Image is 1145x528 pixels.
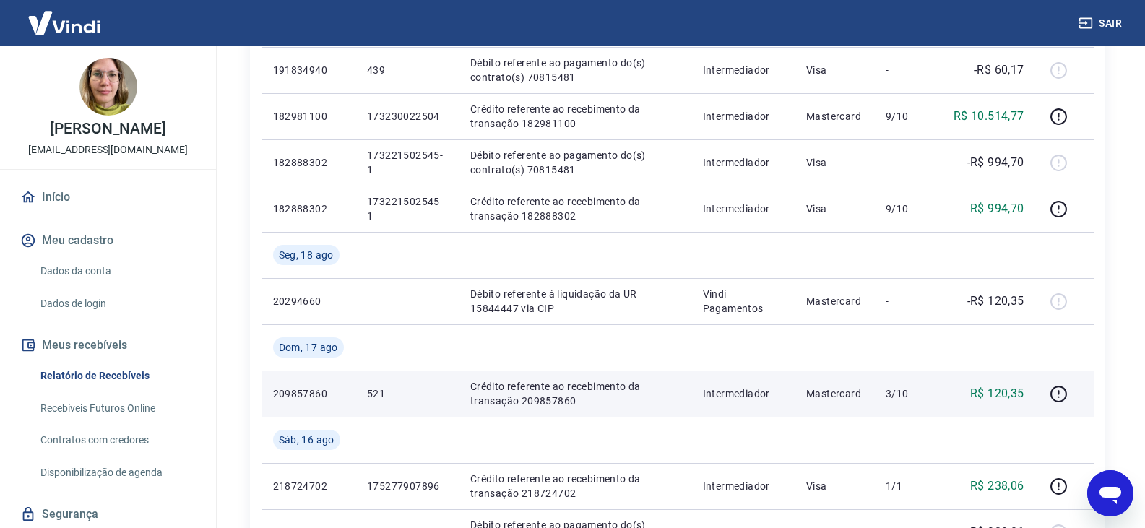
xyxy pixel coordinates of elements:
[273,479,344,493] p: 218724702
[886,63,928,77] p: -
[17,1,111,45] img: Vindi
[273,294,344,308] p: 20294660
[886,109,928,124] p: 9/10
[806,155,863,170] p: Visa
[273,155,344,170] p: 182888302
[1087,470,1133,516] iframe: Botão para abrir a janela de mensagens
[35,289,199,319] a: Dados de login
[806,109,863,124] p: Mastercard
[35,361,199,391] a: Relatório de Recebíveis
[470,102,680,131] p: Crédito referente ao recebimento da transação 182981100
[967,293,1024,310] p: -R$ 120,35
[967,154,1024,171] p: -R$ 994,70
[703,63,783,77] p: Intermediador
[273,386,344,401] p: 209857860
[470,472,680,501] p: Crédito referente ao recebimento da transação 218724702
[886,202,928,216] p: 9/10
[703,287,783,316] p: Vindi Pagamentos
[703,155,783,170] p: Intermediador
[470,56,680,85] p: Débito referente ao pagamento do(s) contrato(s) 70815481
[806,63,863,77] p: Visa
[470,379,680,408] p: Crédito referente ao recebimento da transação 209857860
[35,394,199,423] a: Recebíveis Futuros Online
[970,385,1024,402] p: R$ 120,35
[703,479,783,493] p: Intermediador
[17,181,199,213] a: Início
[50,121,165,137] p: [PERSON_NAME]
[367,479,447,493] p: 175277907896
[367,148,447,177] p: 173221502545-1
[28,142,188,157] p: [EMAIL_ADDRESS][DOMAIN_NAME]
[703,109,783,124] p: Intermediador
[17,329,199,361] button: Meus recebíveis
[703,386,783,401] p: Intermediador
[886,294,928,308] p: -
[974,61,1024,79] p: -R$ 60,17
[35,425,199,455] a: Contratos com credores
[886,479,928,493] p: 1/1
[703,202,783,216] p: Intermediador
[273,109,344,124] p: 182981100
[1076,10,1128,37] button: Sair
[273,202,344,216] p: 182888302
[367,386,447,401] p: 521
[806,479,863,493] p: Visa
[367,63,447,77] p: 439
[470,148,680,177] p: Débito referente ao pagamento do(s) contrato(s) 70815481
[367,194,447,223] p: 173221502545-1
[886,386,928,401] p: 3/10
[79,58,137,116] img: 87f57c15-88ce-4ef7-9099-1f0b81198928.jpeg
[279,433,334,447] span: Sáb, 16 ago
[806,202,863,216] p: Visa
[17,225,199,256] button: Meu cadastro
[806,386,863,401] p: Mastercard
[970,200,1024,217] p: R$ 994,70
[470,194,680,223] p: Crédito referente ao recebimento da transação 182888302
[273,63,344,77] p: 191834940
[970,477,1024,495] p: R$ 238,06
[806,294,863,308] p: Mastercard
[279,248,334,262] span: Seg, 18 ago
[470,287,680,316] p: Débito referente à liquidação da UR 15844447 via CIP
[886,155,928,170] p: -
[35,256,199,286] a: Dados da conta
[954,108,1024,125] p: R$ 10.514,77
[279,340,338,355] span: Dom, 17 ago
[367,109,447,124] p: 173230022504
[35,458,199,488] a: Disponibilização de agenda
